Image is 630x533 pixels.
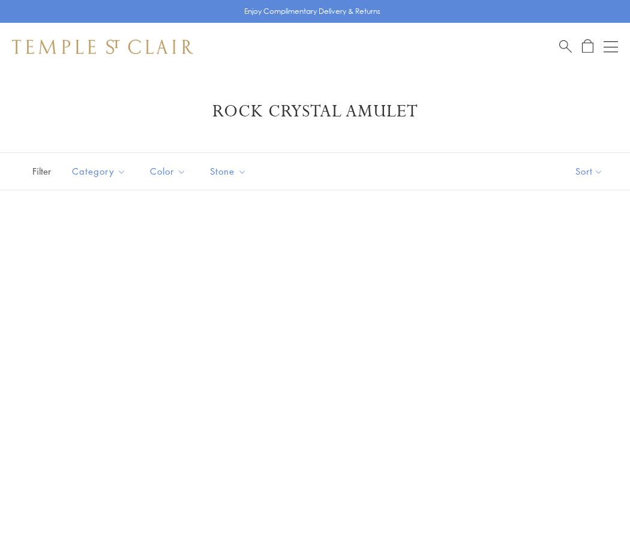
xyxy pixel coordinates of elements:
[548,153,630,190] button: Show sort by
[559,39,572,54] a: Search
[30,101,600,122] h1: Rock Crystal Amulet
[144,164,195,179] span: Color
[204,164,256,179] span: Stone
[141,158,195,185] button: Color
[582,39,593,54] a: Open Shopping Bag
[201,158,256,185] button: Stone
[604,40,618,54] button: Open navigation
[12,40,193,54] img: Temple St. Clair
[63,158,135,185] button: Category
[244,5,380,17] p: Enjoy Complimentary Delivery & Returns
[66,164,135,179] span: Category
